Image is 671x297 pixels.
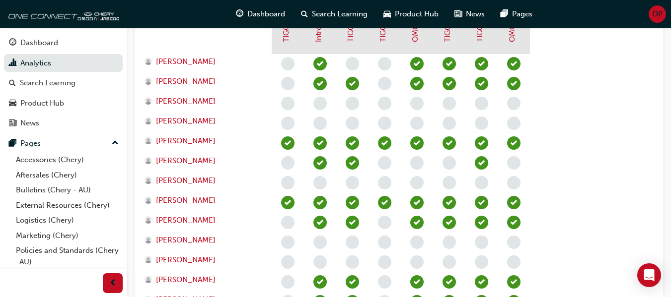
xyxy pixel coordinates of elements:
[507,236,521,249] span: learningRecordVerb_NONE-icon
[378,275,391,289] span: learningRecordVerb_NONE-icon
[313,136,327,150] span: learningRecordVerb_COMPLETE-icon
[156,96,216,107] span: [PERSON_NAME]
[313,117,327,130] span: learningRecordVerb_NONE-icon
[281,136,295,150] span: learningRecordVerb_PASS-icon
[475,136,488,150] span: learningRecordVerb_PASS-icon
[9,59,16,68] span: chart-icon
[281,117,295,130] span: learningRecordVerb_NONE-icon
[475,117,488,130] span: learningRecordVerb_NONE-icon
[20,77,75,89] div: Search Learning
[507,176,521,189] span: learningRecordVerb_NONE-icon
[156,175,216,186] span: [PERSON_NAME]
[12,168,123,183] a: Aftersales (Chery)
[454,8,462,20] span: news-icon
[236,8,243,20] span: guage-icon
[443,97,456,110] span: learningRecordVerb_NONE-icon
[395,8,439,20] span: Product Hub
[301,8,308,20] span: search-icon
[475,196,488,209] span: learningRecordVerb_PASS-icon
[475,216,488,229] span: learningRecordVerb_PASS-icon
[346,77,359,90] span: learningRecordVerb_PASS-icon
[9,79,16,88] span: search-icon
[507,57,521,70] span: learningRecordVerb_PASS-icon
[378,216,391,229] span: learningRecordVerb_NONE-icon
[4,54,123,72] a: Analytics
[507,77,521,90] span: learningRecordVerb_PASS-icon
[281,57,295,70] span: learningRecordVerb_NONE-icon
[507,136,521,150] span: learningRecordVerb_PASS-icon
[145,175,262,186] a: [PERSON_NAME]
[9,139,16,148] span: pages-icon
[4,32,123,134] button: DashboardAnalyticsSearch LearningProduct HubNews
[281,236,295,249] span: learningRecordVerb_NONE-icon
[493,4,540,24] a: pages-iconPages
[410,216,424,229] span: learningRecordVerb_PASS-icon
[346,156,359,170] span: learningRecordVerb_PASS-icon
[156,195,216,206] span: [PERSON_NAME]
[443,196,456,209] span: learningRecordVerb_PASS-icon
[20,37,58,49] div: Dashboard
[228,4,293,24] a: guage-iconDashboard
[156,274,216,286] span: [PERSON_NAME]
[313,97,327,110] span: learningRecordVerb_NONE-icon
[281,156,295,170] span: learningRecordVerb_NONE-icon
[378,255,391,269] span: learningRecordVerb_NONE-icon
[410,77,424,90] span: learningRecordVerb_PASS-icon
[9,119,16,128] span: news-icon
[475,57,488,70] span: learningRecordVerb_PASS-icon
[447,4,493,24] a: news-iconNews
[145,116,262,127] a: [PERSON_NAME]
[313,57,327,70] span: learningRecordVerb_COMPLETE-icon
[649,5,666,23] button: DP
[145,215,262,226] a: [PERSON_NAME]
[281,196,295,209] span: learningRecordVerb_PASS-icon
[346,57,359,70] span: learningRecordVerb_NONE-icon
[281,77,295,90] span: learningRecordVerb_NONE-icon
[507,117,521,130] span: learningRecordVerb_NONE-icon
[145,56,262,67] a: [PERSON_NAME]
[378,176,391,189] span: learningRecordVerb_NONE-icon
[512,8,532,20] span: Pages
[346,216,359,229] span: learningRecordVerb_PASS-icon
[475,275,488,289] span: learningRecordVerb_PASS-icon
[346,236,359,249] span: learningRecordVerb_NONE-icon
[156,215,216,226] span: [PERSON_NAME]
[12,228,123,243] a: Marketing (Chery)
[475,97,488,110] span: learningRecordVerb_NONE-icon
[313,156,327,170] span: learningRecordVerb_COMPLETE-icon
[20,138,41,149] div: Pages
[313,216,327,229] span: learningRecordVerb_COMPLETE-icon
[312,8,368,20] span: Search Learning
[313,236,327,249] span: learningRecordVerb_NONE-icon
[378,236,391,249] span: learningRecordVerb_NONE-icon
[410,117,424,130] span: learningRecordVerb_NONE-icon
[281,275,295,289] span: learningRecordVerb_NONE-icon
[12,243,123,269] a: Policies and Standards (Chery -AU)
[313,77,327,90] span: learningRecordVerb_COMPLETE-icon
[475,156,488,170] span: learningRecordVerb_PASS-icon
[346,196,359,209] span: learningRecordVerb_PASS-icon
[507,196,521,209] span: learningRecordVerb_PASS-icon
[112,137,119,150] span: up-icon
[443,77,456,90] span: learningRecordVerb_PASS-icon
[281,176,295,189] span: learningRecordVerb_NONE-icon
[501,8,508,20] span: pages-icon
[293,4,375,24] a: search-iconSearch Learning
[378,196,391,209] span: learningRecordVerb_PASS-icon
[9,99,16,108] span: car-icon
[507,97,521,110] span: learningRecordVerb_NONE-icon
[12,213,123,228] a: Logistics (Chery)
[281,97,295,110] span: learningRecordVerb_NONE-icon
[145,76,262,87] a: [PERSON_NAME]
[12,198,123,213] a: External Resources (Chery)
[156,116,216,127] span: [PERSON_NAME]
[443,255,456,269] span: learningRecordVerb_NONE-icon
[466,8,485,20] span: News
[281,216,295,229] span: learningRecordVerb_NONE-icon
[9,39,16,48] span: guage-icon
[443,156,456,170] span: learningRecordVerb_NONE-icon
[410,255,424,269] span: learningRecordVerb_NONE-icon
[247,8,285,20] span: Dashboard
[156,235,216,246] span: [PERSON_NAME]
[313,196,327,209] span: learningRecordVerb_COMPLETE-icon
